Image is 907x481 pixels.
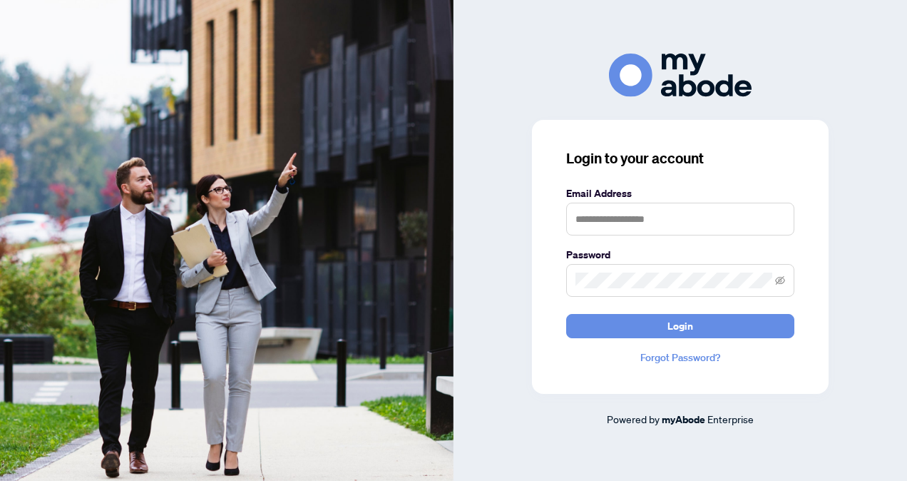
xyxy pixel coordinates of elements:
button: Login [566,314,794,338]
a: Forgot Password? [566,350,794,365]
span: Enterprise [707,412,754,425]
label: Password [566,247,794,263]
img: ma-logo [609,54,752,97]
span: Powered by [607,412,660,425]
span: Login [667,315,693,338]
label: Email Address [566,186,794,201]
h3: Login to your account [566,148,794,168]
a: myAbode [662,412,705,427]
span: eye-invisible [775,275,785,285]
